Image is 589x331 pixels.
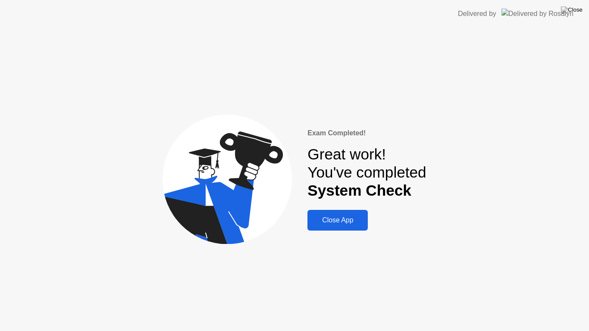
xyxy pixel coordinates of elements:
div: Close App [310,216,365,224]
button: Close App [307,210,368,231]
img: Close [561,6,583,13]
div: Delivered by [458,9,496,19]
img: Delivered by Rosalyn [501,9,573,19]
div: Great work! You've completed [307,145,426,200]
div: Exam Completed! [307,128,426,138]
b: System Check [307,182,411,199]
